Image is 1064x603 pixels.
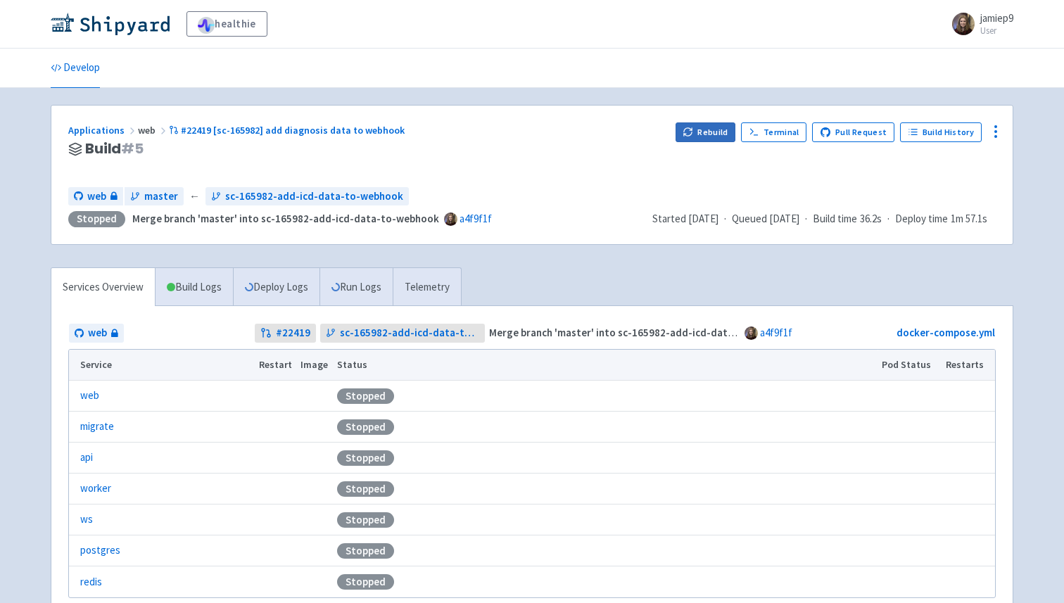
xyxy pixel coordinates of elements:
span: Build [85,141,144,157]
div: Stopped [337,450,394,466]
a: a4f9f1f [760,326,792,339]
span: Started [652,212,718,225]
span: ← [189,189,200,205]
a: Telemetry [393,268,461,307]
span: web [88,325,107,341]
span: Build time [813,211,857,227]
a: jamiep9 User [944,13,1013,35]
a: docker-compose.yml [897,326,995,339]
a: sc-165982-add-icd-data-to-webhook [320,324,486,343]
span: Deploy time [895,211,948,227]
time: [DATE] [688,212,718,225]
a: a4f9f1f [460,212,492,225]
strong: # 22419 [276,325,310,341]
a: sc-165982-add-icd-data-to-webhook [205,187,409,206]
th: Status [333,350,878,381]
a: Applications [68,124,138,137]
strong: Merge branch 'master' into sc-165982-add-icd-data-to-webhook [489,326,796,339]
span: master [144,189,178,205]
a: #22419 [sc-165982] add diagnosis data to webhook [169,124,407,137]
a: api [80,450,93,466]
a: healthie [186,11,267,37]
a: ws [80,512,93,528]
a: Run Logs [319,268,393,307]
div: Stopped [68,211,125,227]
a: redis [80,574,102,590]
th: Pod Status [878,350,942,381]
a: Develop [51,49,100,88]
span: 1m 57.1s [951,211,987,227]
span: sc-165982-add-icd-data-to-webhook [340,325,480,341]
small: User [980,26,1013,35]
a: web [80,388,99,404]
th: Restarts [942,350,995,381]
th: Service [69,350,254,381]
a: Build Logs [156,268,233,307]
span: 36.2s [860,211,882,227]
a: worker [80,481,111,497]
a: migrate [80,419,114,435]
span: web [138,124,169,137]
span: # 5 [121,139,144,158]
a: web [69,324,124,343]
span: Queued [732,212,799,225]
a: Services Overview [51,268,155,307]
div: Stopped [337,419,394,435]
span: jamiep9 [980,11,1013,25]
img: Shipyard logo [51,13,170,35]
a: master [125,187,184,206]
div: · · · [652,211,996,227]
span: sc-165982-add-icd-data-to-webhook [225,189,403,205]
th: Image [296,350,333,381]
button: Rebuild [676,122,736,142]
th: Restart [254,350,296,381]
time: [DATE] [769,212,799,225]
a: #22419 [255,324,316,343]
div: Stopped [337,574,394,590]
a: Terminal [741,122,806,142]
div: Stopped [337,388,394,404]
strong: Merge branch 'master' into sc-165982-add-icd-data-to-webhook [132,212,439,225]
div: Stopped [337,543,394,559]
div: Stopped [337,512,394,528]
a: postgres [80,542,120,559]
a: Deploy Logs [233,268,319,307]
a: Pull Request [812,122,894,142]
div: Stopped [337,481,394,497]
span: web [87,189,106,205]
a: web [68,187,123,206]
a: Build History [900,122,982,142]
